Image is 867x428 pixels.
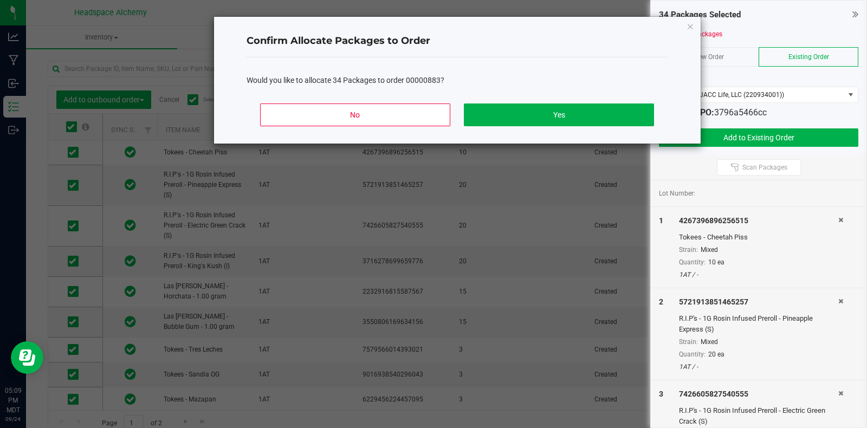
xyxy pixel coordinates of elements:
[247,75,668,86] div: Would you like to allocate 34 Packages to order 00000883?
[464,103,654,126] button: Yes
[11,341,43,374] iframe: Resource center
[260,103,450,126] button: No
[687,20,694,33] button: Close
[247,34,668,48] h4: Confirm Allocate Packages to Order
